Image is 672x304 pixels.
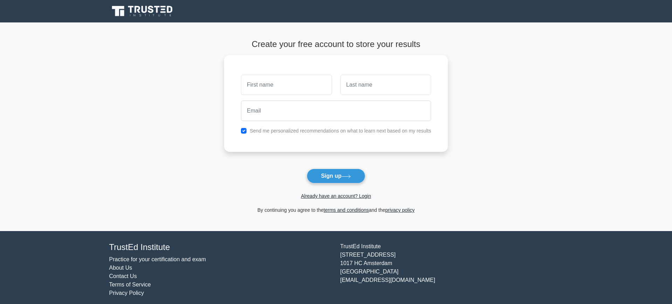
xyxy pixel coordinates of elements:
[109,242,332,252] h4: TrustEd Institute
[385,207,415,213] a: privacy policy
[220,206,452,214] div: By continuing you agree to the and the
[301,193,371,199] a: Already have an account? Login
[250,128,431,134] label: Send me personalized recommendations on what to learn next based on my results
[340,75,431,95] input: Last name
[109,282,151,288] a: Terms of Service
[324,207,369,213] a: terms and conditions
[109,256,206,262] a: Practice for your certification and exam
[307,169,366,183] button: Sign up
[109,273,137,279] a: Contact Us
[109,290,144,296] a: Privacy Policy
[241,75,332,95] input: First name
[109,265,132,271] a: About Us
[241,101,431,121] input: Email
[336,242,567,297] div: TrustEd Institute [STREET_ADDRESS] 1017 HC Amsterdam [GEOGRAPHIC_DATA] [EMAIL_ADDRESS][DOMAIN_NAME]
[224,39,448,49] h4: Create your free account to store your results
